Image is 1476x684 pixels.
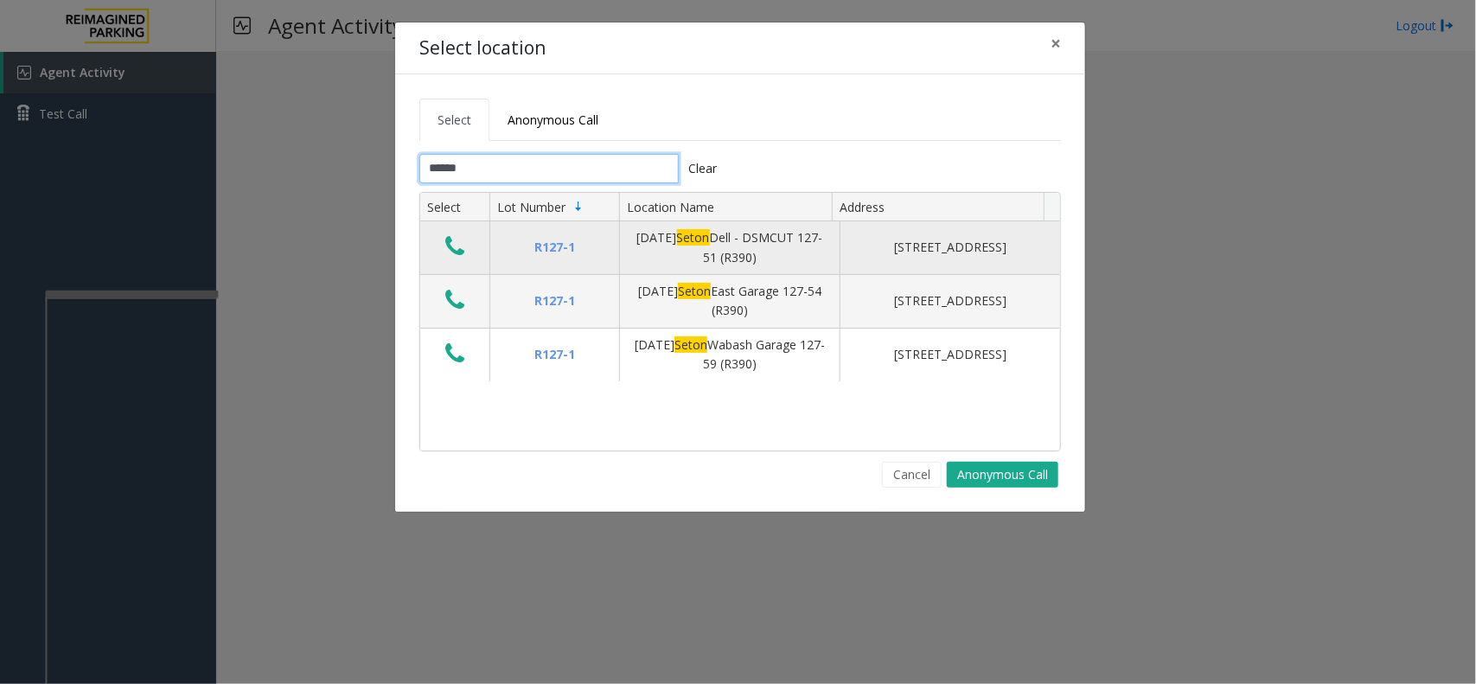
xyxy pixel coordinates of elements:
span: Anonymous Call [508,112,598,128]
span: Sortable [572,200,585,214]
button: Close [1038,22,1073,65]
span: Seton [677,229,710,246]
div: [DATE] Dell - DSMCUT 127-51 (R390) [630,228,829,267]
span: Seton [678,283,711,299]
div: [STREET_ADDRESS] [851,291,1050,310]
span: Location Name [627,199,714,215]
div: [DATE] Wabash Garage 127-59 (R390) [630,336,829,374]
div: R127-1 [501,238,609,257]
span: Address [840,199,885,215]
span: Lot Number [497,199,565,215]
span: Seton [674,336,707,353]
span: Select [438,112,471,128]
button: Anonymous Call [947,462,1058,488]
div: Data table [420,193,1060,451]
button: Cancel [882,462,942,488]
div: [STREET_ADDRESS] [851,238,1050,257]
h4: Select location [419,35,546,62]
ul: Tabs [419,99,1061,141]
div: [DATE] East Garage 127-54 (R390) [630,282,829,321]
div: R127-1 [501,291,609,310]
button: Clear [679,154,727,183]
span: × [1051,31,1061,55]
div: R127-1 [501,345,609,364]
th: Select [420,193,489,222]
div: [STREET_ADDRESS] [851,345,1050,364]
